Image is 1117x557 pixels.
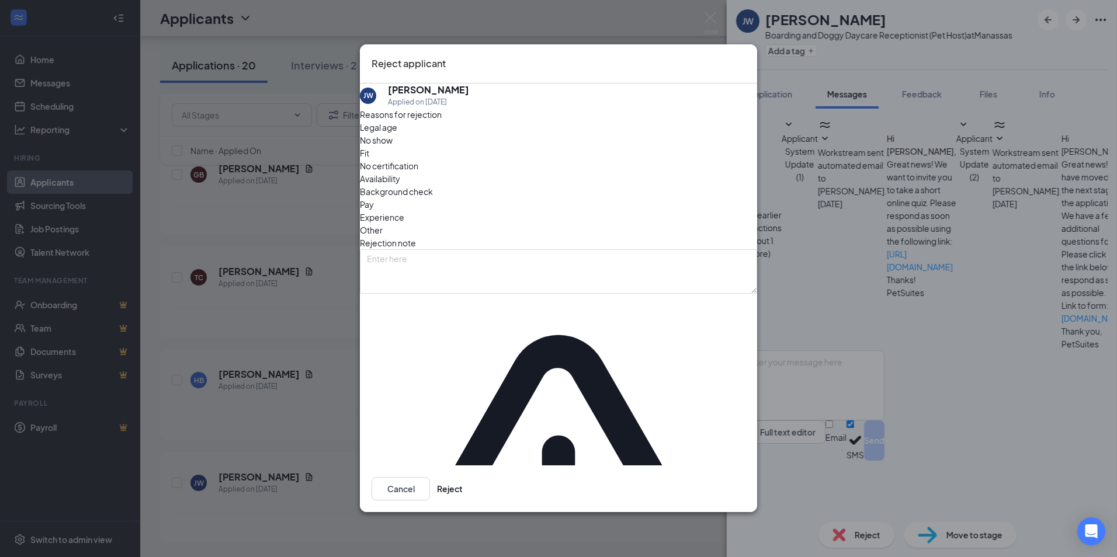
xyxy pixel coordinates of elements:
span: Rejection note [360,238,416,248]
div: Open Intercom Messenger [1077,517,1105,545]
div: Applied on [DATE] [388,96,469,108]
div: JW [363,91,373,101]
button: Cancel [372,478,430,501]
span: Experience [360,211,404,224]
span: Reasons for rejection [360,109,442,120]
button: Reject [437,478,463,501]
span: Pay [360,198,374,211]
span: Legal age [360,121,397,134]
span: Fit [360,147,369,159]
span: Other [360,224,383,236]
span: No certification [360,159,418,172]
span: No show [360,134,393,147]
h3: Reject applicant [372,56,446,71]
span: Background check [360,185,433,198]
h5: [PERSON_NAME] [388,83,469,96]
span: Availability [360,172,400,185]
